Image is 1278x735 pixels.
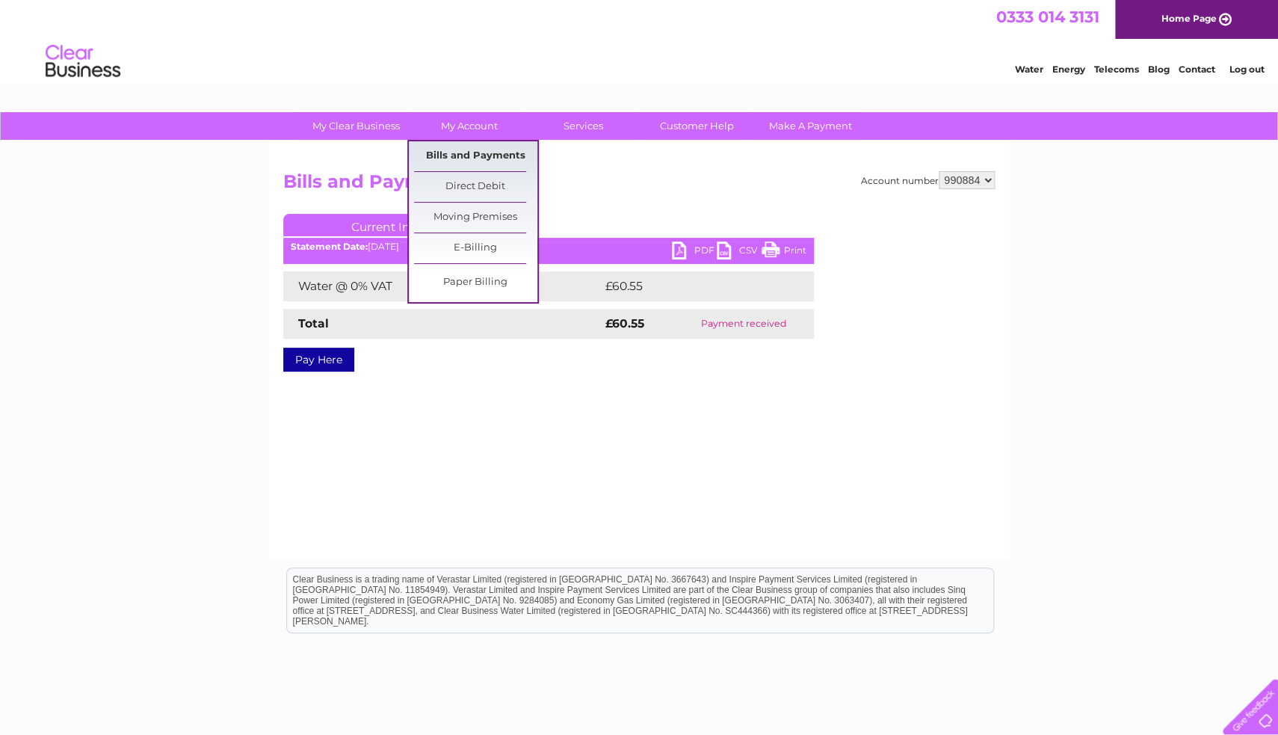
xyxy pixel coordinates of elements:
a: Water [1015,64,1043,75]
strong: Total [298,316,329,330]
a: PDF [672,242,717,263]
a: Contact [1179,64,1215,75]
a: Customer Help [635,112,759,140]
a: My Account [408,112,531,140]
b: Statement Date: [291,241,368,252]
a: 0333 014 3131 [996,7,1099,26]
strong: £60.55 [605,316,644,330]
a: Print [762,242,806,263]
a: Services [522,112,645,140]
div: [DATE] [283,242,814,252]
a: Moving Premises [414,203,537,233]
a: Direct Debit [414,172,537,202]
a: Log out [1229,64,1264,75]
td: Water @ 0% VAT [283,271,602,301]
a: Energy [1052,64,1085,75]
a: E-Billing [414,233,537,263]
a: Pay Here [283,348,354,372]
h2: Bills and Payments [283,171,995,200]
img: logo.png [45,39,121,84]
a: CSV [717,242,762,263]
a: Blog [1148,64,1170,75]
a: Bills and Payments [414,141,537,171]
a: Current Invoice [283,214,507,236]
div: Clear Business is a trading name of Verastar Limited (registered in [GEOGRAPHIC_DATA] No. 3667643... [287,8,993,73]
a: Make A Payment [749,112,872,140]
a: Paper Billing [414,268,537,298]
td: £60.55 [602,271,783,301]
div: Account number [861,171,995,189]
td: Payment received [673,309,814,339]
a: Telecoms [1094,64,1139,75]
a: My Clear Business [294,112,418,140]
